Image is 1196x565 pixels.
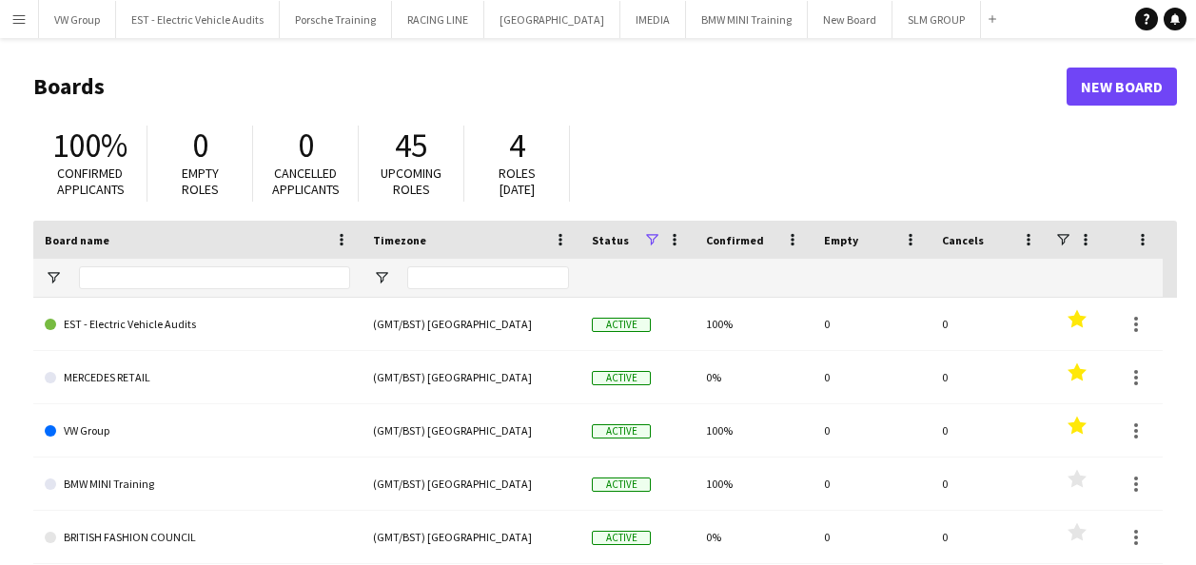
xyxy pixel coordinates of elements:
span: Board name [45,233,109,247]
input: Timezone Filter Input [407,266,569,289]
button: New Board [808,1,892,38]
button: Open Filter Menu [45,269,62,286]
div: 100% [695,458,813,510]
div: (GMT/BST) [GEOGRAPHIC_DATA] [362,351,580,403]
a: New Board [1067,68,1177,106]
span: Confirmed applicants [57,165,125,198]
div: 0 [813,351,931,403]
span: Empty roles [182,165,219,198]
button: VW Group [39,1,116,38]
div: 100% [695,404,813,457]
button: Open Filter Menu [373,269,390,286]
a: EST - Electric Vehicle Audits [45,298,350,351]
button: Porsche Training [280,1,392,38]
div: 0 [931,404,1049,457]
span: 0 [298,125,314,166]
span: 100% [52,125,127,166]
span: Active [592,531,651,545]
div: 0% [695,511,813,563]
span: 45 [395,125,427,166]
span: Cancels [942,233,984,247]
span: 4 [509,125,525,166]
span: Active [592,318,651,332]
span: Upcoming roles [381,165,441,198]
button: EST - Electric Vehicle Audits [116,1,280,38]
div: (GMT/BST) [GEOGRAPHIC_DATA] [362,511,580,563]
input: Board name Filter Input [79,266,350,289]
button: IMEDIA [620,1,686,38]
div: 0 [813,298,931,350]
button: RACING LINE [392,1,484,38]
button: BMW MINI Training [686,1,808,38]
span: Roles [DATE] [499,165,536,198]
a: MERCEDES RETAIL [45,351,350,404]
div: 0 [813,458,931,510]
a: BMW MINI Training [45,458,350,511]
h1: Boards [33,72,1067,101]
span: 0 [192,125,208,166]
a: VW Group [45,404,350,458]
button: SLM GROUP [892,1,981,38]
span: Status [592,233,629,247]
div: 0 [813,404,931,457]
span: Active [592,371,651,385]
div: (GMT/BST) [GEOGRAPHIC_DATA] [362,458,580,510]
div: 0 [931,511,1049,563]
div: (GMT/BST) [GEOGRAPHIC_DATA] [362,298,580,350]
span: Active [592,477,651,492]
div: 0% [695,351,813,403]
div: (GMT/BST) [GEOGRAPHIC_DATA] [362,404,580,457]
div: 0 [931,458,1049,510]
span: Confirmed [706,233,764,247]
span: Empty [824,233,858,247]
div: 0 [931,351,1049,403]
span: Timezone [373,233,426,247]
a: BRITISH FASHION COUNCIL [45,511,350,564]
div: 0 [813,511,931,563]
span: Cancelled applicants [272,165,340,198]
div: 0 [931,298,1049,350]
div: 100% [695,298,813,350]
button: [GEOGRAPHIC_DATA] [484,1,620,38]
span: Active [592,424,651,438]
